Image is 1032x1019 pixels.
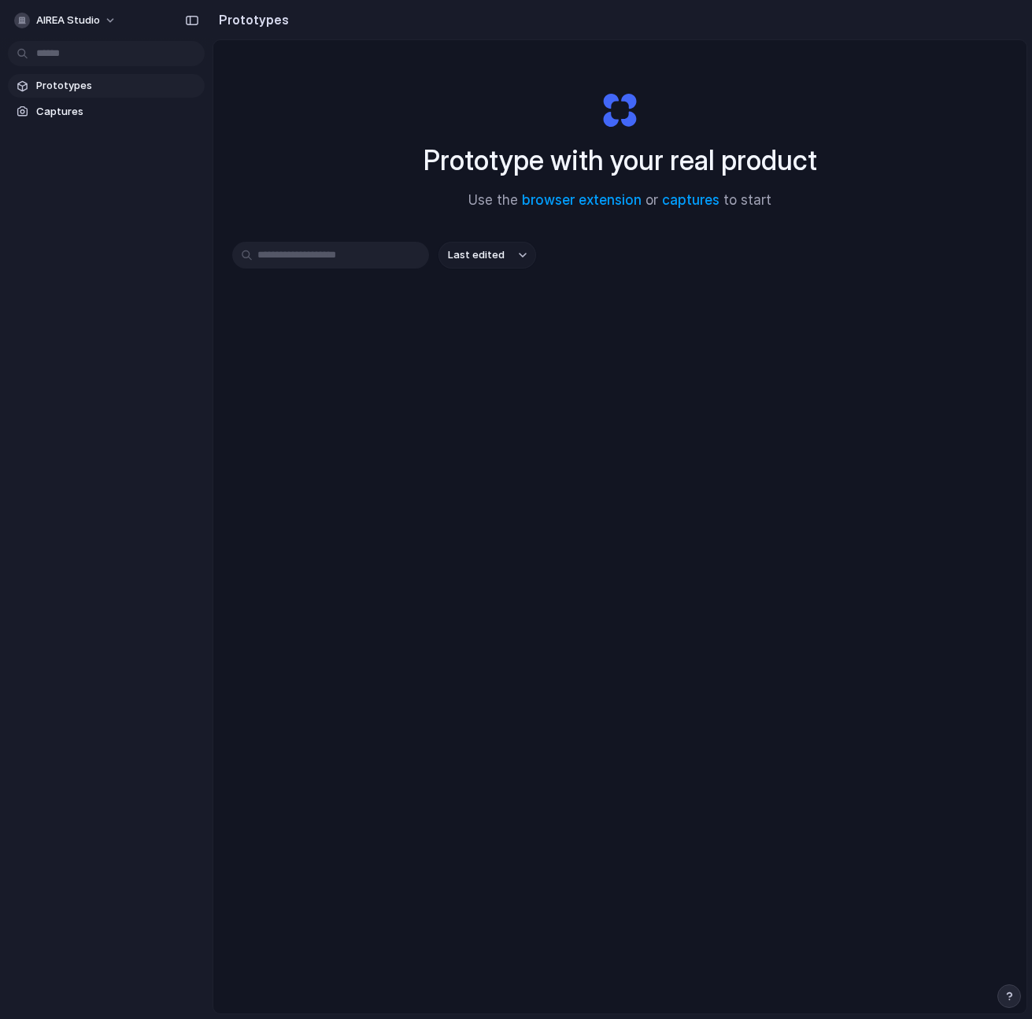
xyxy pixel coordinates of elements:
span: Use the or to start [468,191,771,211]
span: Prototypes [36,78,198,94]
button: AIREA Studio [8,8,124,33]
button: Last edited [438,242,536,269]
h2: Prototypes [213,10,289,29]
a: Prototypes [8,74,205,98]
span: Last edited [448,247,505,263]
span: AIREA Studio [36,13,100,28]
span: Captures [36,104,198,120]
a: browser extension [522,192,642,208]
a: Captures [8,100,205,124]
h1: Prototype with your real product [424,139,817,181]
a: captures [662,192,719,208]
